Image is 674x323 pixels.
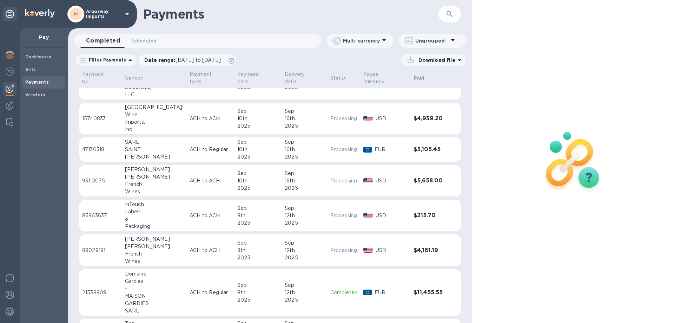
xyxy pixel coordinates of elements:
div: French [125,181,184,188]
div: Wines [125,188,184,195]
p: Delivery date [285,71,316,85]
p: Payee currency [363,71,399,85]
span: Vendor [125,75,152,82]
div: 2025 [285,153,325,161]
div: 10th [237,146,279,153]
p: Date range : [144,57,224,64]
div: Sep [285,205,325,212]
p: ACH to ACH [190,177,231,185]
p: 21538909 [82,289,119,296]
img: USD [363,116,373,121]
div: 10th [237,115,279,122]
span: Completed [86,36,120,46]
div: Sep [285,170,325,177]
div: Unpin categories [3,7,17,21]
div: [GEOGRAPHIC_DATA] [125,104,184,111]
div: 16th [285,115,325,122]
div: Sep [285,108,325,115]
span: [DATE] to [DATE] [176,57,221,63]
img: Foreign exchange [6,67,14,76]
span: Paid [414,75,434,82]
div: 2025 [237,219,279,227]
span: Payee currency [363,71,408,85]
div: GARDIES [125,300,184,307]
div: [PERSON_NAME] [125,243,184,250]
div: 12th [285,212,325,219]
div: Sep [237,239,279,247]
img: USD [363,248,373,253]
span: Scheduled [131,37,157,45]
div: 2025 [237,296,279,304]
div: 2025 [285,185,325,192]
span: Delivery date [285,71,325,85]
div: 2025 [285,254,325,261]
h3: $5,658.00 [414,177,447,184]
p: USD [376,247,408,254]
div: French [125,250,184,258]
p: Processing [330,212,358,219]
div: 10th [237,177,279,185]
div: Sep [237,138,279,146]
div: [PERSON_NAME] [125,166,184,173]
div: Gardies [125,278,184,285]
b: AI [73,11,78,17]
p: ACH to ACH [190,212,231,219]
span: Payment date [237,71,279,85]
p: Completed [330,289,358,296]
p: Status [330,75,346,82]
div: 2025 [285,122,325,130]
div: Labels [125,208,184,215]
p: ACH to Regular [190,146,231,153]
img: Logo [25,9,55,18]
img: USD [363,178,373,183]
p: Download file [416,57,455,64]
p: USD [376,212,408,219]
div: LLC. [125,91,184,98]
p: 93112075 [82,177,119,185]
p: Processing [330,146,358,153]
p: Filter Payments [86,57,126,63]
p: Payment type [190,71,222,85]
p: 85963637 [82,212,119,219]
h3: $11,455.55 [414,289,447,296]
span: Payment type [190,71,231,85]
p: 89029191 [82,247,119,254]
div: InTouch [125,201,184,208]
div: 2025 [237,122,279,130]
p: Ungrouped [415,37,449,44]
p: EUR [375,289,408,296]
div: SARL [125,307,184,315]
div: 16th [285,177,325,185]
div: 2025 [285,219,325,227]
div: 12th [285,247,325,254]
h3: $5,105.45 [414,146,447,153]
div: 2025 [237,153,279,161]
p: Payment № [82,71,110,85]
h3: $215.70 [414,212,447,219]
h1: Payments [143,7,438,21]
div: Packaging [125,223,184,230]
img: USD [363,213,373,218]
div: 8th [237,212,279,219]
div: 12th [285,289,325,296]
b: Payments [25,79,49,85]
p: Payment date [237,71,270,85]
div: [PERSON_NAME] [125,235,184,243]
p: ACH to ACH [190,247,231,254]
div: Sep [285,282,325,289]
p: Processing [330,115,358,122]
div: 16th [285,146,325,153]
span: Payment № [82,71,119,85]
p: Pay [25,34,62,41]
div: Sep [285,138,325,146]
p: Vendor [125,75,143,82]
div: Domaine [125,270,184,278]
div: - [125,285,184,292]
div: Sep [237,170,279,177]
div: Sep [237,108,279,115]
div: Sep [285,239,325,247]
span: Status [330,75,355,82]
p: Paid [414,75,424,82]
div: MAISON [125,292,184,300]
p: Processing [330,247,358,254]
